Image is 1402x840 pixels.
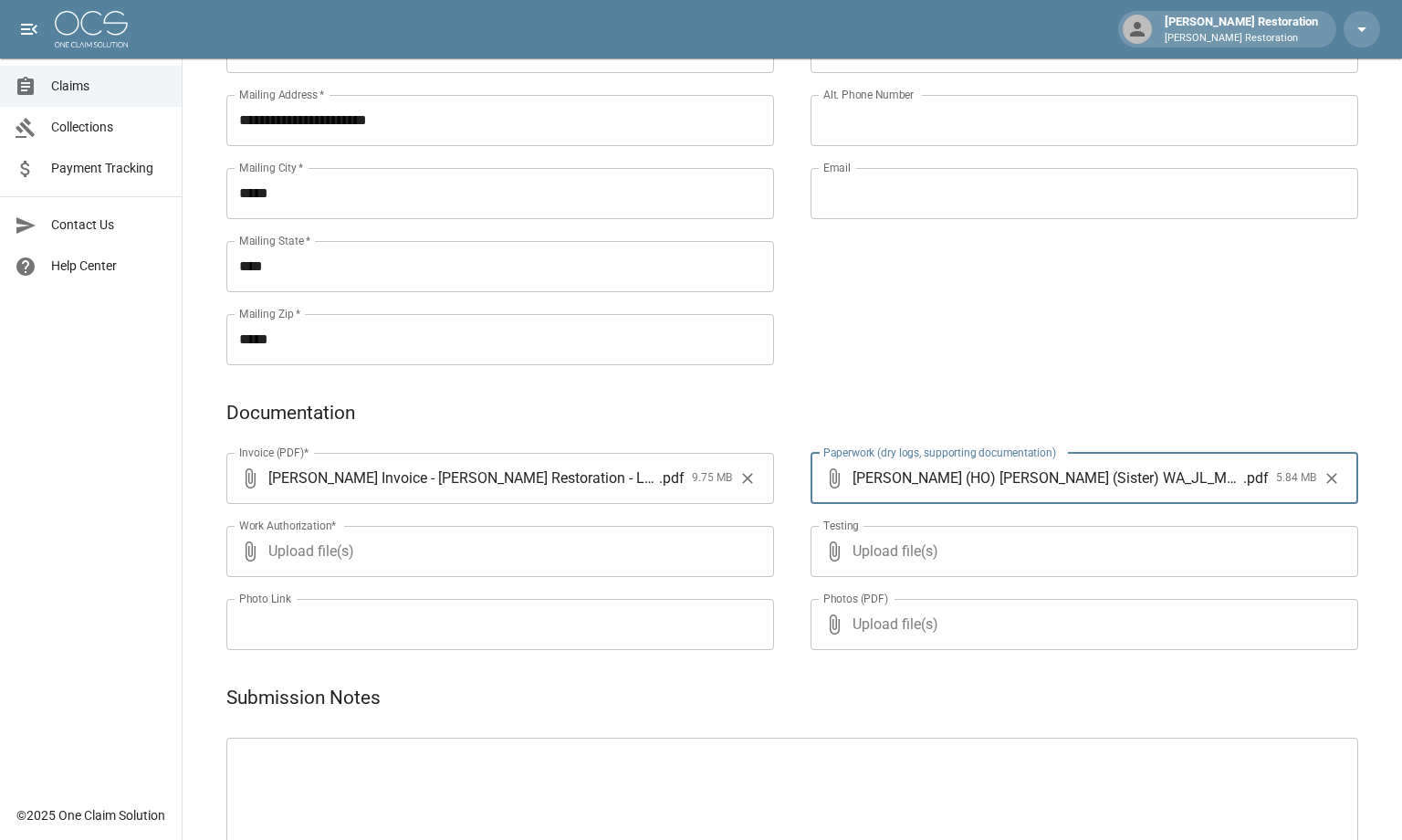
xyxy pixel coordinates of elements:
[11,11,47,47] button: open drawer
[853,599,1309,650] span: Upload file(s)
[823,87,914,102] label: Alt. Phone Number
[823,591,888,606] label: Photos (PDF)
[239,87,324,102] label: Mailing Address
[1318,465,1345,492] button: Clear
[239,591,291,606] label: Photo Link
[659,467,685,488] span: . pdf
[823,445,1056,460] label: Paperwork (dry logs, supporting documentation)
[239,160,304,175] label: Mailing City
[268,467,659,488] span: [PERSON_NAME] Invoice - [PERSON_NAME] Restoration - LEHI
[16,806,165,824] div: © 2025 One Claim Solution
[823,518,859,533] label: Testing
[1157,13,1325,46] div: [PERSON_NAME] Restoration
[1276,469,1316,488] span: 5.84 MB
[51,118,167,137] span: Collections
[268,526,725,577] span: Upload file(s)
[853,467,1243,488] span: [PERSON_NAME] (HO) [PERSON_NAME] (Sister) WA_JL_MM - LEHI
[1165,31,1318,47] p: [PERSON_NAME] Restoration
[853,526,1309,577] span: Upload file(s)
[51,215,167,235] span: Contact Us
[734,465,761,492] button: Clear
[239,306,301,321] label: Mailing Zip
[1243,467,1269,488] span: . pdf
[692,469,732,488] span: 9.75 MB
[55,11,128,47] img: ocs-logo-white-transparent.png
[51,159,167,178] span: Payment Tracking
[51,257,167,276] span: Help Center
[51,77,167,96] span: Claims
[823,160,851,175] label: Email
[239,518,337,533] label: Work Authorization*
[239,445,309,460] label: Invoice (PDF)*
[239,233,310,248] label: Mailing State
